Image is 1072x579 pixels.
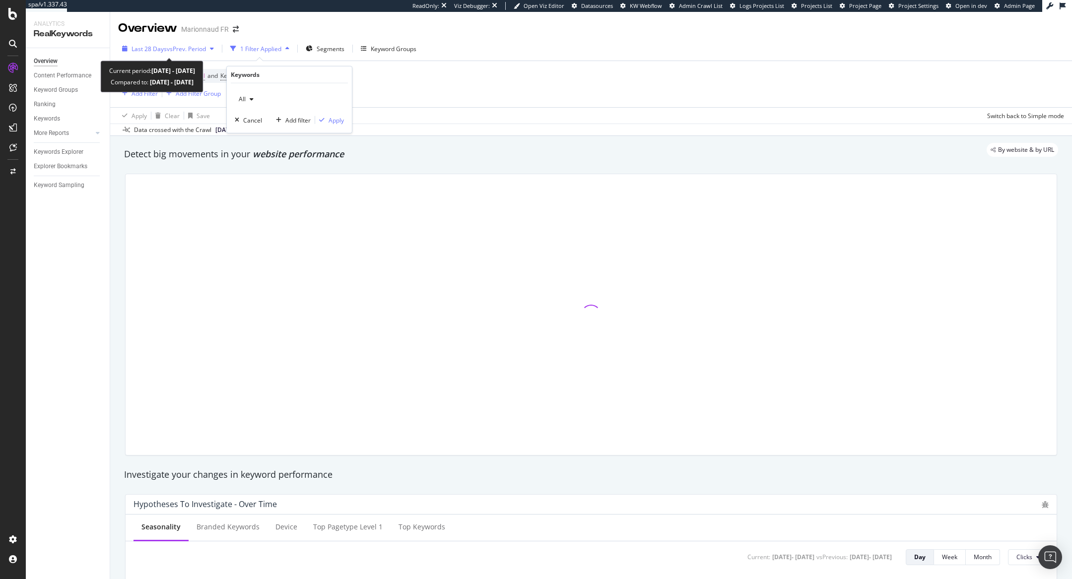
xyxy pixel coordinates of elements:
[235,95,246,103] span: All
[132,89,158,98] div: Add Filter
[670,2,723,10] a: Admin Crawl List
[184,108,210,124] button: Save
[176,89,221,98] div: Add Filter Group
[995,2,1035,10] a: Admin Page
[132,45,167,53] span: Last 28 Days
[357,41,420,57] button: Keyword Groups
[1008,549,1049,565] button: Clicks
[240,45,281,53] div: 1 Filter Applied
[111,76,194,88] div: Compared to:
[197,112,210,120] div: Save
[946,2,987,10] a: Open in dev
[898,2,938,9] span: Project Settings
[151,66,195,75] b: [DATE] - [DATE]
[906,549,934,565] button: Day
[226,41,293,57] button: 1 Filter Applied
[272,115,311,125] button: Add filter
[747,553,770,561] div: Current:
[118,41,218,57] button: Last 28 DaysvsPrev. Period
[934,549,966,565] button: Week
[34,20,102,28] div: Analytics
[34,161,103,172] a: Explorer Bookmarks
[454,2,490,10] div: Viz Debugger:
[302,41,348,57] button: Segments
[148,78,194,86] b: [DATE] - [DATE]
[942,553,957,561] div: Week
[34,28,102,40] div: RealKeywords
[801,2,832,9] span: Projects List
[730,2,784,10] a: Logs Projects List
[317,45,344,53] span: Segments
[816,553,848,561] div: vs Previous :
[231,115,262,125] button: Cancel
[987,112,1064,120] div: Switch back to Simple mode
[371,45,416,53] div: Keyword Groups
[34,99,56,110] div: Ranking
[34,56,58,66] div: Overview
[399,522,445,532] div: Top Keywords
[974,553,992,561] div: Month
[34,161,87,172] div: Explorer Bookmarks
[167,45,206,53] span: vs Prev. Period
[118,20,177,37] div: Overview
[1038,545,1062,569] div: Open Intercom Messenger
[118,108,147,124] button: Apply
[34,85,103,95] a: Keyword Groups
[197,522,260,532] div: Branded Keywords
[34,114,103,124] a: Keywords
[966,549,1000,565] button: Month
[329,116,344,124] div: Apply
[165,112,180,120] div: Clear
[1004,2,1035,9] span: Admin Page
[850,553,892,561] div: [DATE] - [DATE]
[132,112,147,120] div: Apply
[581,2,613,9] span: Datasources
[412,2,439,10] div: ReadOnly:
[1016,553,1032,561] span: Clicks
[792,2,832,10] a: Projects List
[34,70,103,81] a: Content Performance
[34,85,78,95] div: Keyword Groups
[1042,501,1049,508] div: bug
[315,115,344,125] button: Apply
[524,2,564,9] span: Open Viz Editor
[849,2,881,9] span: Project Page
[955,2,987,9] span: Open in dev
[141,522,181,532] div: Seasonality
[151,108,180,124] button: Clear
[34,180,84,191] div: Keyword Sampling
[889,2,938,10] a: Project Settings
[514,2,564,10] a: Open Viz Editor
[235,91,258,107] button: All
[124,468,1058,481] div: Investigate your changes in keyword performance
[162,87,221,99] button: Add Filter Group
[34,70,91,81] div: Content Performance
[34,56,103,66] a: Overview
[118,87,158,99] button: Add Filter
[207,71,218,80] span: and
[243,116,262,124] div: Cancel
[772,553,814,561] div: [DATE] - [DATE]
[211,124,247,136] button: [DATE]
[134,499,277,509] div: Hypotheses to Investigate - Over Time
[739,2,784,9] span: Logs Projects List
[572,2,613,10] a: Datasources
[34,114,60,124] div: Keywords
[840,2,881,10] a: Project Page
[987,143,1058,157] div: legacy label
[630,2,662,9] span: KW Webflow
[275,522,297,532] div: Device
[220,71,247,80] span: Keywords
[34,128,69,138] div: More Reports
[620,2,662,10] a: KW Webflow
[679,2,723,9] span: Admin Crawl List
[285,116,311,124] div: Add filter
[34,147,83,157] div: Keywords Explorer
[34,180,103,191] a: Keyword Sampling
[983,108,1064,124] button: Switch back to Simple mode
[34,147,103,157] a: Keywords Explorer
[181,24,229,34] div: Marionnaud FR
[109,65,195,76] div: Current period:
[134,126,211,134] div: Data crossed with the Crawl
[34,128,93,138] a: More Reports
